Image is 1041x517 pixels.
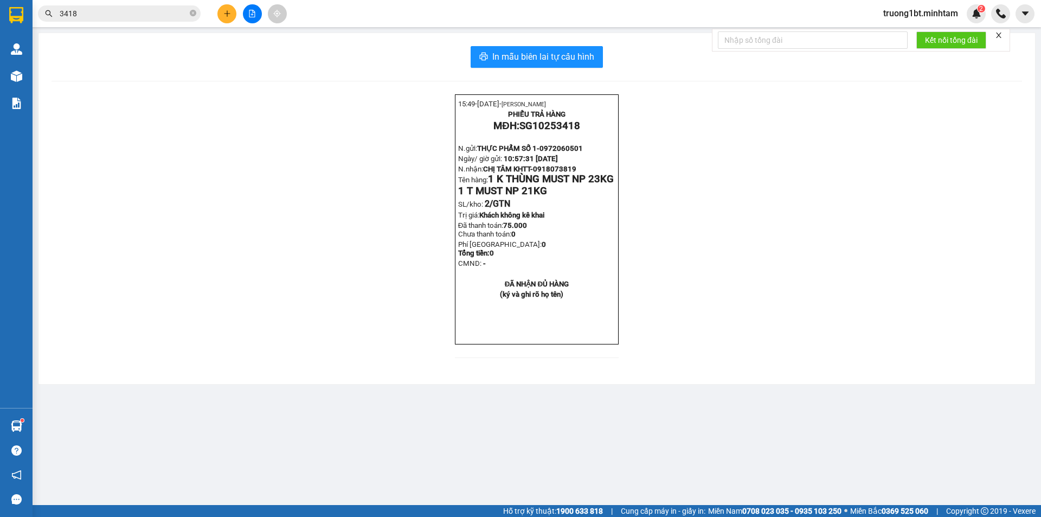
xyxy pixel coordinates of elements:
img: warehouse-icon [11,71,22,82]
span: Tên hàng: [458,176,614,196]
button: Kết nối tổng đài [916,31,986,49]
span: message [11,494,22,505]
span: Miền Bắc [850,505,928,517]
span: N.nhận: [458,165,576,173]
span: Phí [GEOGRAPHIC_DATA]: [458,240,546,257]
strong: ĐÃ NHẬN ĐỦ HÀNG [505,280,569,288]
strong: 0369 525 060 [882,507,928,515]
span: SG10253418 [519,120,580,132]
strong: 1900 633 818 [556,507,603,515]
span: 15:49- [458,100,546,108]
img: solution-icon [11,98,22,109]
strong: 0708 023 035 - 0935 103 250 [742,507,841,515]
span: close-circle [190,9,196,19]
input: Nhập số tổng đài [718,31,908,49]
span: Tổng tiền: [458,249,494,257]
button: plus [217,4,236,23]
span: [PERSON_NAME] [502,101,546,108]
span: Chưa thanh toán: [458,230,516,238]
span: - [483,259,486,267]
span: printer [479,52,488,62]
img: logo-vxr [9,7,23,23]
span: 0 [490,249,494,257]
button: file-add [243,4,262,23]
span: [DATE]- [477,100,546,108]
span: 1 K THÙNG MUST NP 23KG 1 T MUST NP 21KG [458,173,614,197]
span: truong1bt.minhtam [875,7,967,20]
span: 75.000 [503,221,527,229]
span: file-add [248,10,256,17]
span: aim [273,10,281,17]
button: caret-down [1016,4,1034,23]
span: notification [11,470,22,480]
span: Cung cấp máy in - giấy in: [621,505,705,517]
input: Tìm tên, số ĐT hoặc mã đơn [60,8,188,20]
span: Hỗ trợ kỹ thuật: [503,505,603,517]
img: warehouse-icon [11,420,22,432]
span: ⚪️ [844,509,847,513]
span: Kết nối tổng đài [925,34,978,46]
span: plus [223,10,231,17]
img: icon-new-feature [972,9,981,18]
span: THỰC PHẨM SỐ 1- [477,144,583,152]
span: close [995,31,1003,39]
strong: 0 [458,240,546,257]
button: aim [268,4,287,23]
span: CHỊ TÂM KHTT- [483,165,533,173]
span: 0972060501 [539,144,583,152]
span: 0 [511,230,516,238]
span: close-circle [190,10,196,16]
sup: 2 [978,5,985,12]
span: In mẫu biên lai tự cấu hình [492,50,594,63]
span: | [611,505,613,517]
strong: (ký và ghi rõ họ tên) [500,290,563,298]
strong: MĐH: [493,120,580,132]
strong: PHIẾU TRẢ HÀNG [508,110,566,118]
span: copyright [981,507,988,515]
span: 2/ [485,199,510,209]
span: Khách không kê khai [479,211,544,219]
span: SL/kho: [458,200,483,208]
span: Ngày/ giờ gửi: [458,155,502,163]
span: 2 [979,5,983,12]
span: N.gửi: [458,144,583,152]
img: warehouse-icon [11,43,22,55]
span: 10:57:31 [DATE] [504,155,558,163]
span: CMND: [458,259,481,267]
img: phone-icon [996,9,1006,18]
span: Trị giá: [458,211,479,219]
span: | [936,505,938,517]
span: search [45,10,53,17]
span: Miền Nam [708,505,841,517]
span: caret-down [1020,9,1030,18]
span: Đã thanh toán: [458,221,528,238]
span: 0918073819 [533,165,576,173]
span: question-circle [11,445,22,456]
span: GTN [493,199,510,209]
sup: 1 [21,419,24,422]
button: printerIn mẫu biên lai tự cấu hình [471,46,603,68]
